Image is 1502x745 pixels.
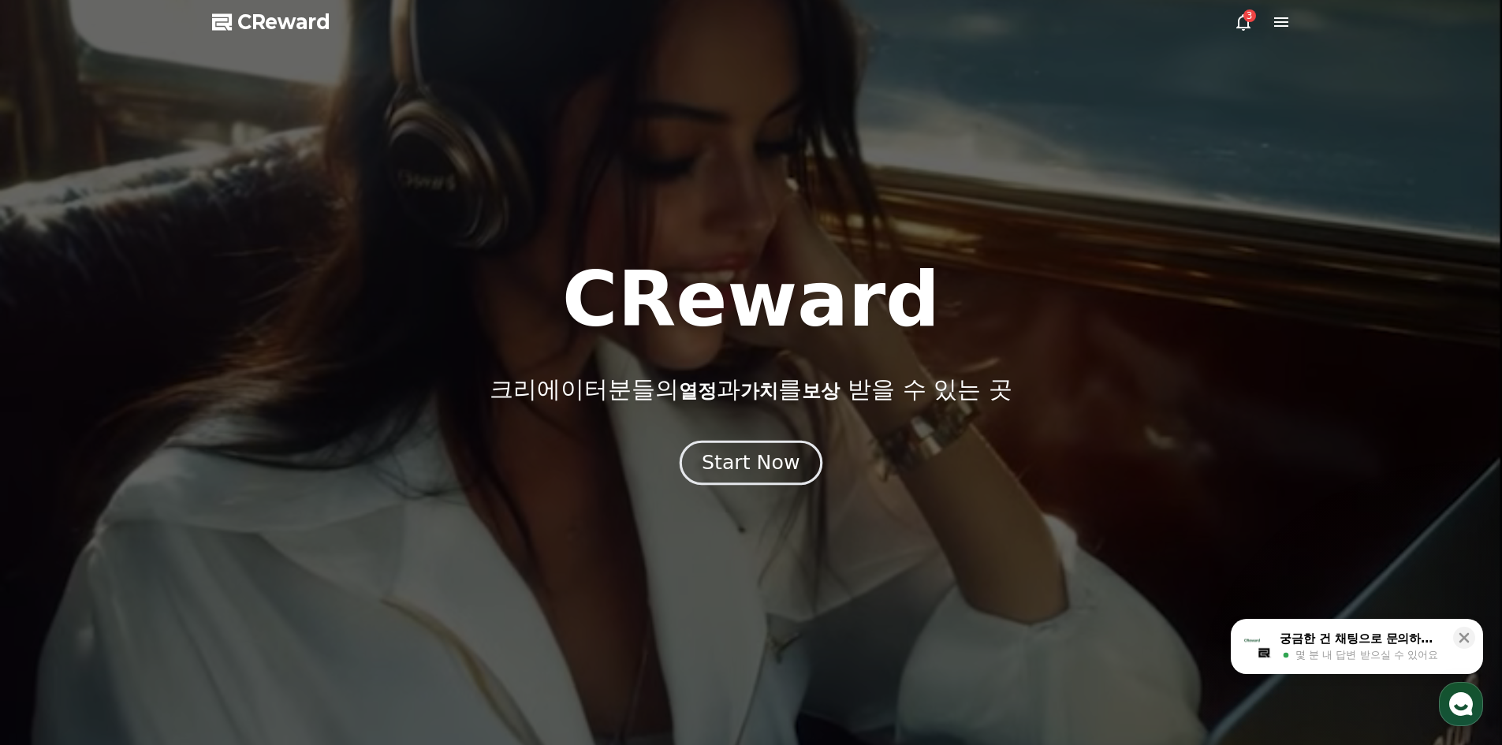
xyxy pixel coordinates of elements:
button: Start Now [680,440,822,485]
div: 3 [1243,9,1256,22]
h1: CReward [562,262,940,337]
a: 홈 [5,500,104,539]
a: Start Now [683,457,819,472]
span: 가치 [740,380,778,402]
span: 대화 [144,524,163,537]
a: 3 [1234,13,1253,32]
p: 크리에이터분들의 과 를 받을 수 있는 곳 [490,375,1012,404]
div: Start Now [702,449,799,476]
a: 설정 [203,500,303,539]
span: 홈 [50,523,59,536]
a: CReward [212,9,330,35]
span: CReward [237,9,330,35]
span: 설정 [244,523,263,536]
span: 보상 [802,380,840,402]
span: 열정 [679,380,717,402]
a: 대화 [104,500,203,539]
